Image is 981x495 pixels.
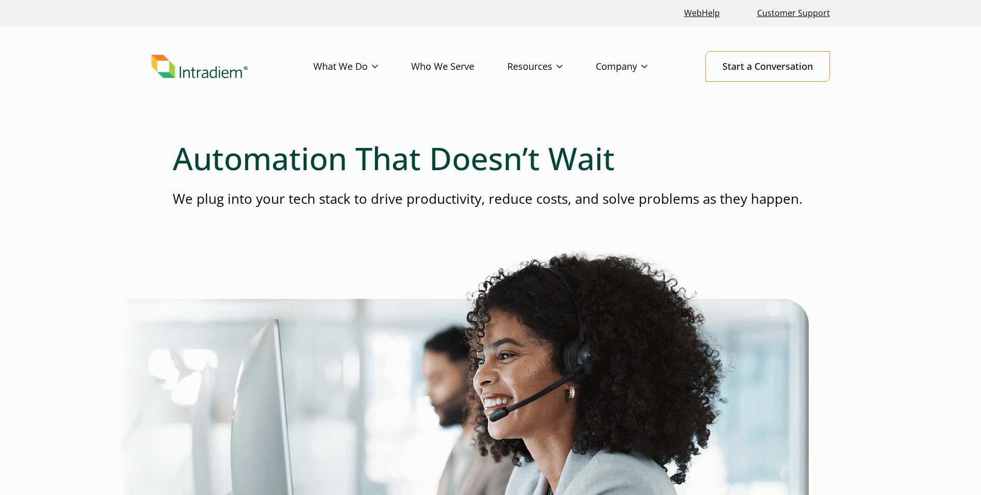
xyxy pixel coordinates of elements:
a: Link to homepage of Intradiem [152,55,313,79]
a: Customer Support [753,2,834,24]
a: Who We Serve [411,52,507,82]
a: Resources [507,52,596,82]
h1: Automation That Doesn’t Wait [173,140,809,177]
a: Company [596,52,681,82]
p: We plug into your tech stack to drive productivity, reduce costs, and solve problems as they happen. [173,189,809,208]
a: Link opens in a new window [680,2,724,24]
a: What We Do [313,52,411,82]
a: Start a Conversation [705,51,830,82]
img: Intradiem [152,55,248,79]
